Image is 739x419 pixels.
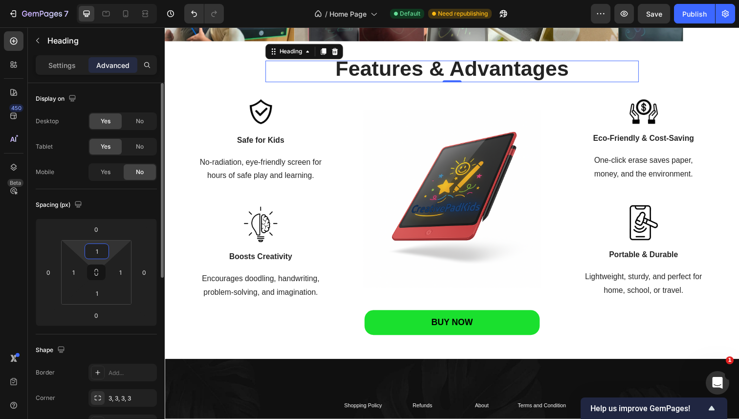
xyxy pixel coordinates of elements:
[41,265,56,280] input: 0
[7,179,23,187] div: Beta
[101,168,110,176] span: Yes
[36,344,67,357] div: Shape
[8,229,187,241] p: Boosts Creativity
[4,4,73,23] button: 7
[36,368,55,377] div: Border
[454,228,524,236] strong: Portable & Durable
[96,60,130,70] p: Advanced
[329,9,367,19] span: Home Page
[36,142,53,151] div: Tablet
[74,111,122,119] strong: Safe for Kids
[183,383,222,389] span: Shopping Policy
[325,9,327,19] span: /
[184,4,224,23] div: Undo/Redo
[203,85,384,266] img: gempages_585656991708349275-d12b17b7-a7b1-40a4-9b24-1a7fb36e88cc.png
[36,117,59,126] div: Desktop
[438,9,488,18] span: Need republishing
[136,168,144,176] span: No
[48,60,76,70] p: Settings
[36,198,84,212] div: Spacing (px)
[360,383,410,389] span: Terms and Condition
[101,117,110,126] span: Yes
[272,296,315,307] div: BUY NOW
[399,129,578,143] p: One-click erase saves paper,
[8,250,187,265] p: Encourages doodling, handwriting,
[638,4,670,23] button: Save
[475,182,503,218] img: gempages_585656991708349275-accd2d43-9ad8-4126-9be4-a43b9de1f927.png
[136,117,144,126] span: No
[674,4,715,23] button: Publish
[317,383,331,389] span: About
[726,356,734,364] span: 1
[66,265,81,280] input: 1px
[81,183,115,219] img: gempages_585656991708349275-e326ec9f-2983-4ec2-bc78-0c2121fe29b6.png
[101,142,110,151] span: Yes
[136,142,144,151] span: No
[87,222,106,237] input: 0
[399,262,578,276] p: home, school, or travel.
[399,248,578,262] p: Lightweight, sturdy, and perfect for
[8,264,187,278] p: problem-solving, and imagination.
[399,143,578,157] p: money, and the environment.
[64,8,68,20] p: 7
[8,131,187,145] p: No-radiation, eye-friendly screen for
[682,9,707,19] div: Publish
[400,9,420,18] span: Default
[36,394,55,402] div: Corner
[399,108,578,119] p: Eco-Friendly & Cost-Saving
[253,383,273,389] span: Refunds
[36,92,78,106] div: Display on
[590,402,717,414] button: Show survey - Help us improve GemPages!
[36,168,54,176] div: Mobile
[87,244,107,259] input: 1
[47,35,153,46] p: Heading
[84,72,112,101] img: gempages_585656991708349275-7121e1a8-2fb8-4007-a25a-4137791919f0.png
[706,371,729,395] iframe: Intercom live chat
[204,289,383,314] a: BUY NOW
[646,10,662,18] span: Save
[115,21,142,29] div: Heading
[165,27,739,419] iframe: Design area
[174,30,412,54] span: Features & Advantages
[8,145,187,159] p: hours of safe play and learning.
[475,74,503,99] img: gempages_585656991708349275-a12b2ff1-469a-49cb-b464-9ea098eb4234.png
[9,104,23,112] div: 450
[590,404,706,413] span: Help us improve GemPages!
